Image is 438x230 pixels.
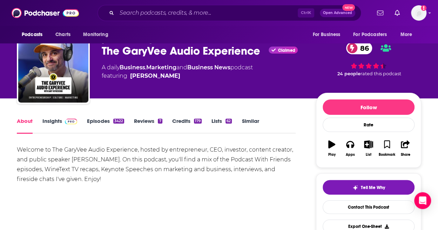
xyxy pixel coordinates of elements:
[349,28,397,41] button: open menu
[83,30,108,40] span: Monitoring
[414,192,431,209] div: Open Intercom Messenger
[176,64,187,71] span: and
[392,7,403,19] a: Show notifications dropdown
[17,28,52,41] button: open menu
[97,5,361,21] div: Search podcasts, credits, & more...
[55,30,70,40] span: Charts
[400,30,412,40] span: More
[308,28,349,41] button: open menu
[120,64,145,71] a: Business
[194,119,202,124] div: 179
[102,72,253,80] span: featuring
[361,185,385,190] span: Tell Me Why
[298,8,314,18] span: Ctrl K
[134,118,162,134] a: Reviews7
[312,30,340,40] span: For Business
[323,99,415,115] button: Follow
[346,153,355,157] div: Apps
[146,64,176,71] a: Marketing
[102,63,253,80] div: A daily podcast
[117,7,298,19] input: Search podcasts, credits, & more...
[378,136,396,161] button: Bookmark
[211,118,232,134] a: Lists62
[346,42,372,54] a: 86
[359,136,378,161] button: List
[323,136,341,161] button: Play
[320,9,355,17] button: Open AdvancedNew
[278,49,295,52] span: Claimed
[379,153,395,157] div: Bookmark
[353,30,387,40] span: For Podcasters
[366,153,371,157] div: List
[411,5,426,21] button: Show profile menu
[187,64,230,71] a: Business News
[316,37,421,81] div: 86 24 peoplerated this podcast
[396,28,421,41] button: open menu
[341,136,359,161] button: Apps
[411,5,426,21] span: Logged in as veronica.smith
[17,118,33,134] a: About
[242,118,259,134] a: Similar
[65,119,77,124] img: Podchaser Pro
[400,153,410,157] div: Share
[360,71,401,76] span: rated this podcast
[353,42,372,54] span: 86
[145,64,146,71] span: ,
[18,33,88,103] img: The GaryVee Audio Experience
[342,4,355,11] span: New
[17,145,296,184] div: Welcome to The GaryVee Audio Experience, hosted by entrepreneur, CEO, investor, content creator, ...
[421,5,426,11] svg: Add a profile image
[225,119,232,124] div: 62
[337,71,360,76] span: 24 people
[323,11,352,15] span: Open Advanced
[12,6,79,20] img: Podchaser - Follow, Share and Rate Podcasts
[51,28,75,41] a: Charts
[130,72,180,80] a: Gary Vaynerchuk
[42,118,77,134] a: InsightsPodchaser Pro
[158,119,162,124] div: 7
[113,119,124,124] div: 3422
[172,118,202,134] a: Credits179
[78,28,117,41] button: open menu
[396,136,415,161] button: Share
[328,153,336,157] div: Play
[22,30,42,40] span: Podcasts
[323,118,415,132] div: Rate
[323,180,415,195] button: tell me why sparkleTell Me Why
[87,118,124,134] a: Episodes3422
[411,5,426,21] img: User Profile
[352,185,358,190] img: tell me why sparkle
[323,200,415,214] a: Contact This Podcast
[374,7,386,19] a: Show notifications dropdown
